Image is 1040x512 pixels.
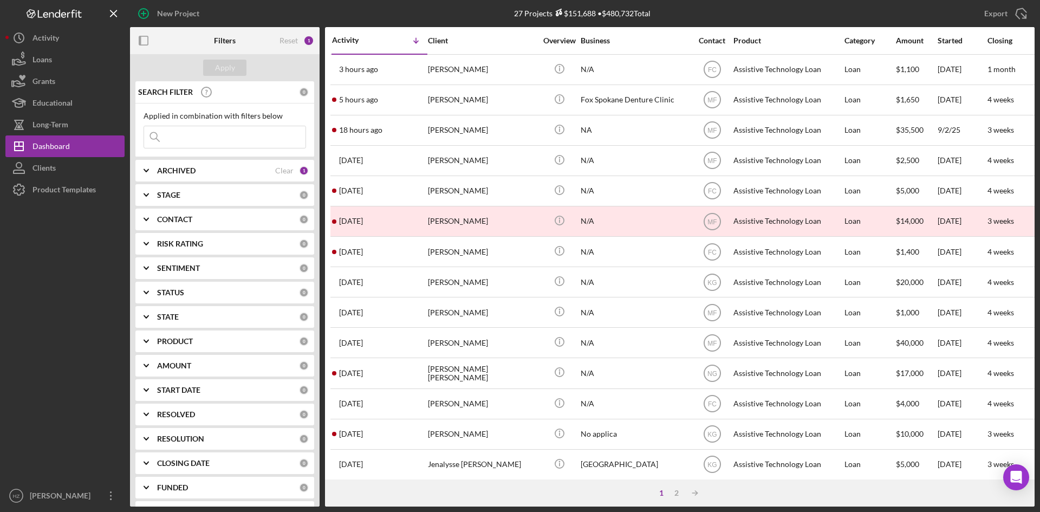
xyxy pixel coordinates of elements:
[339,95,378,104] time: 2025-09-11 16:43
[938,328,986,357] div: [DATE]
[157,459,210,468] b: CLOSING DATE
[5,485,125,507] button: HZ[PERSON_NAME]
[844,298,895,327] div: Loan
[32,49,52,73] div: Loans
[707,278,717,286] text: KG
[157,483,188,492] b: FUNDED
[938,298,986,327] div: [DATE]
[938,390,986,418] div: [DATE]
[896,308,919,317] span: $1,000
[5,157,125,179] a: Clients
[428,298,536,327] div: [PERSON_NAME]
[339,278,363,287] time: 2025-09-08 19:05
[339,369,363,378] time: 2025-09-06 07:44
[896,368,924,378] span: $17,000
[5,179,125,200] button: Product Templates
[428,420,536,449] div: [PERSON_NAME]
[581,450,689,479] div: [GEOGRAPHIC_DATA]
[733,328,842,357] div: Assistive Technology Loan
[896,247,919,256] span: $1,400
[581,116,689,145] div: NA
[5,49,125,70] button: Loans
[32,27,59,51] div: Activity
[13,493,20,499] text: HZ
[984,3,1007,24] div: Export
[279,36,298,45] div: Reset
[938,450,986,479] div: [DATE]
[707,127,717,134] text: MF
[844,359,895,387] div: Loan
[299,336,309,346] div: 0
[339,430,363,438] time: 2025-09-05 18:12
[581,55,689,84] div: N/A
[987,186,1014,195] time: 4 weeks
[707,461,717,469] text: KG
[733,207,842,236] div: Assistive Technology Loan
[733,146,842,175] div: Assistive Technology Loan
[428,268,536,296] div: [PERSON_NAME]
[707,370,717,378] text: NG
[203,60,246,76] button: Apply
[299,385,309,395] div: 0
[733,268,842,296] div: Assistive Technology Loan
[844,420,895,449] div: Loan
[938,55,986,84] div: [DATE]
[581,86,689,114] div: Fox Spokane Denture Clinic
[938,207,986,236] div: [DATE]
[5,92,125,114] a: Educational
[299,87,309,97] div: 0
[581,359,689,387] div: N/A
[299,458,309,468] div: 0
[581,268,689,296] div: N/A
[5,114,125,135] button: Long-Term
[987,399,1014,408] time: 4 weeks
[581,237,689,266] div: N/A
[299,288,309,297] div: 0
[987,338,1014,347] time: 4 weeks
[299,483,309,492] div: 0
[157,435,204,443] b: RESOLUTION
[5,70,125,92] button: Grants
[275,166,294,175] div: Clear
[733,450,842,479] div: Assistive Technology Loan
[844,146,895,175] div: Loan
[299,361,309,371] div: 0
[581,298,689,327] div: N/A
[339,126,382,134] time: 2025-09-11 04:11
[938,116,986,145] div: 9/2/25
[214,36,236,45] b: Filters
[5,135,125,157] button: Dashboard
[733,390,842,418] div: Assistive Technology Loan
[733,116,842,145] div: Assistive Technology Loan
[987,216,1014,225] time: 3 weeks
[581,390,689,418] div: N/A
[707,339,717,347] text: MF
[844,207,895,236] div: Loan
[32,92,73,116] div: Educational
[157,191,180,199] b: STAGE
[708,66,717,74] text: FC
[733,298,842,327] div: Assistive Technology Loan
[299,263,309,273] div: 0
[844,390,895,418] div: Loan
[138,88,193,96] b: SEARCH FILTER
[215,60,235,76] div: Apply
[844,268,895,296] div: Loan
[339,65,378,74] time: 2025-09-11 18:56
[581,177,689,205] div: N/A
[428,86,536,114] div: [PERSON_NAME]
[896,277,924,287] span: $20,000
[581,207,689,236] div: N/A
[896,399,919,408] span: $4,000
[428,359,536,387] div: [PERSON_NAME] [PERSON_NAME]
[896,64,919,74] span: $1,100
[157,264,200,273] b: SENTIMENT
[428,390,536,418] div: [PERSON_NAME]
[733,55,842,84] div: Assistive Technology Loan
[581,420,689,449] div: No applica
[157,337,193,346] b: PRODUCT
[938,237,986,266] div: [DATE]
